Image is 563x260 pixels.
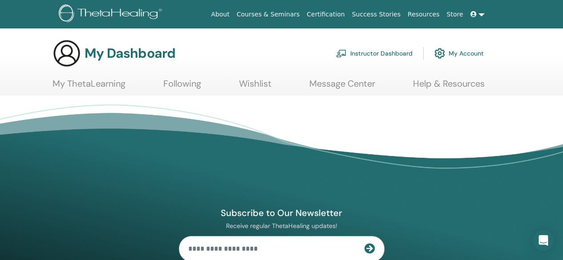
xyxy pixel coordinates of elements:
[179,207,385,219] h4: Subscribe to Our Newsletter
[239,78,271,96] a: Wishlist
[233,6,304,23] a: Courses & Seminars
[85,45,175,61] h3: My Dashboard
[443,6,467,23] a: Store
[59,4,165,24] img: logo.png
[179,222,385,230] p: Receive regular ThetaHealing updates!
[434,46,445,61] img: cog.svg
[303,6,348,23] a: Certification
[336,49,347,57] img: chalkboard-teacher.svg
[53,78,126,96] a: My ThetaLearning
[348,6,404,23] a: Success Stories
[404,6,443,23] a: Resources
[163,78,201,96] a: Following
[309,78,375,96] a: Message Center
[533,230,554,251] div: Open Intercom Messenger
[413,78,485,96] a: Help & Resources
[53,39,81,68] img: generic-user-icon.jpg
[434,44,484,63] a: My Account
[207,6,233,23] a: About
[336,44,413,63] a: Instructor Dashboard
